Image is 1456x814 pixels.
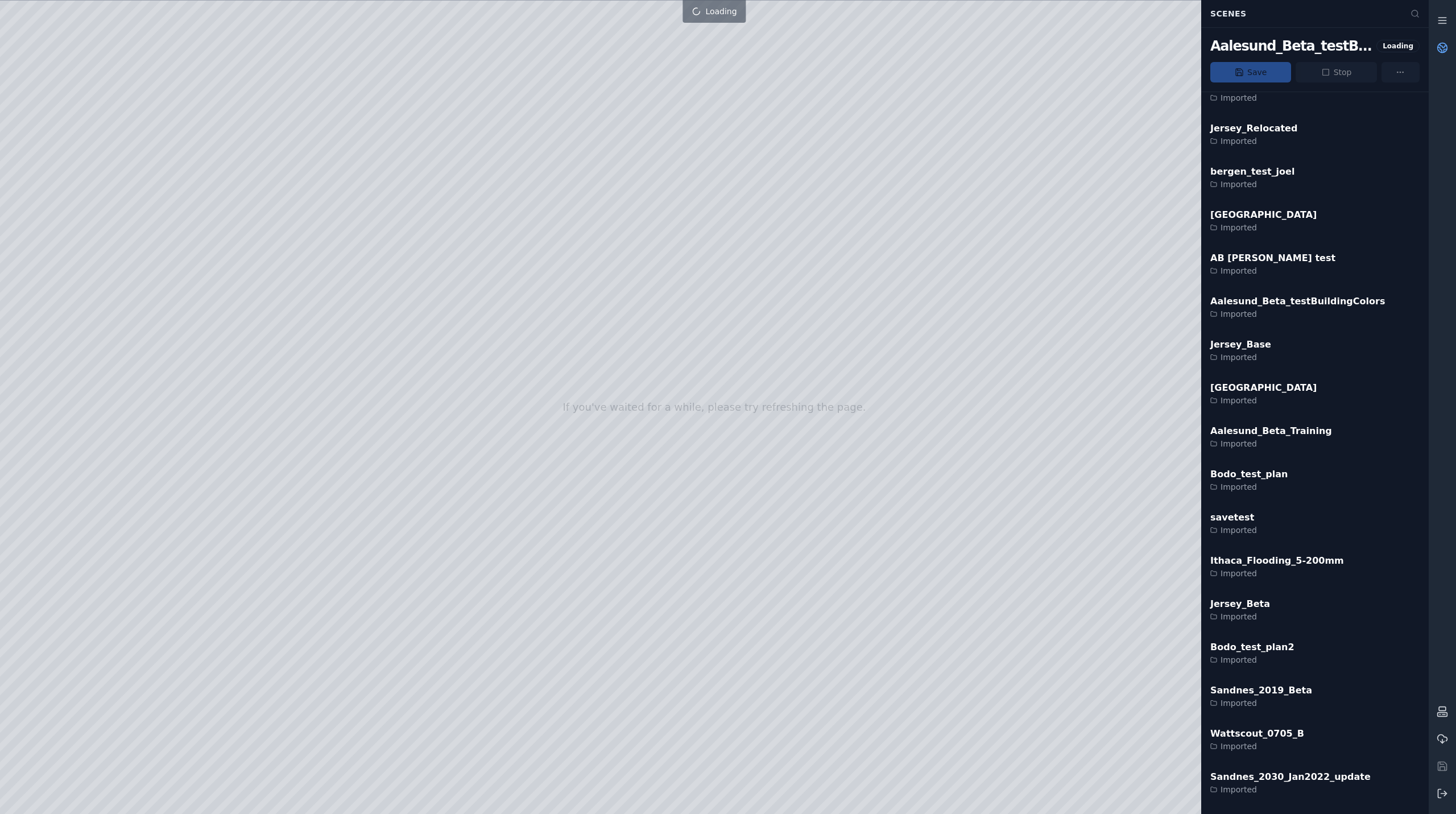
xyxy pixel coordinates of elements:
[1210,654,1294,666] div: Imported
[1210,395,1317,406] div: Imported
[1210,481,1288,493] div: Imported
[1210,251,1335,265] div: AB [PERSON_NAME] test
[1210,611,1270,622] div: Imported
[1210,684,1312,697] div: Sandnes_2019_Beta
[1210,697,1312,709] div: Imported
[1210,165,1294,179] div: bergen_test_joel
[1210,208,1317,222] div: [GEOGRAPHIC_DATA]
[1210,37,1372,55] div: Aalesund_Beta_testBuildingColors
[1210,727,1304,741] div: Wattscout_0705_B
[1203,3,1404,24] div: Scenes
[1210,438,1332,449] div: Imported
[1210,741,1304,752] div: Imported
[1210,352,1271,363] div: Imported
[1210,308,1385,320] div: Imported
[1210,135,1297,147] div: Imported
[1210,222,1317,233] div: Imported
[1210,524,1257,536] div: Imported
[1210,424,1332,438] div: Aalesund_Beta_Training
[1210,770,1371,784] div: Sandnes_2030_Jan2022_update
[1210,338,1271,352] div: Jersey_Base
[1210,554,1344,568] div: Ithaca_Flooding_5-200mm
[1210,179,1294,190] div: Imported
[1210,265,1335,276] div: Imported
[1210,597,1270,611] div: Jersey_Beta
[1210,641,1294,654] div: Bodo_test_plan2
[1210,468,1288,481] div: Bodo_test_plan
[1210,122,1297,135] div: Jersey_Relocated
[1210,295,1385,308] div: Aalesund_Beta_testBuildingColors
[1376,40,1420,52] div: Loading
[1210,784,1371,795] div: Imported
[1210,568,1344,579] div: Imported
[1210,92,1282,104] div: Imported
[705,6,737,17] span: Loading
[1210,511,1257,524] div: savetest
[1210,381,1317,395] div: [GEOGRAPHIC_DATA]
